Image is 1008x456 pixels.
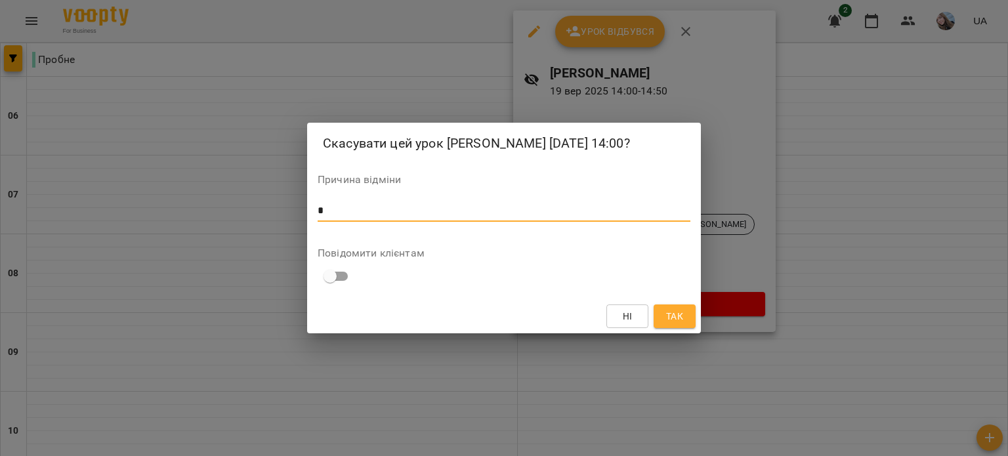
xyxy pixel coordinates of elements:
button: Так [654,304,696,328]
button: Ні [606,304,648,328]
h2: Скасувати цей урок [PERSON_NAME] [DATE] 14:00? [323,133,685,154]
label: Причина відміни [318,175,690,185]
span: Так [666,308,683,324]
span: Ні [623,308,633,324]
label: Повідомити клієнтам [318,248,690,259]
